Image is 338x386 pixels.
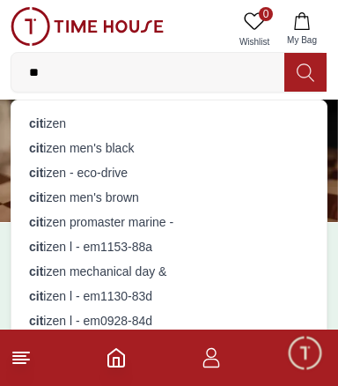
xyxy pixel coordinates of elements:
[29,240,43,254] strong: cit
[29,190,43,204] strong: cit
[29,264,43,278] strong: cit
[22,259,316,284] div: izen mechanical day &
[29,116,43,130] strong: cit
[29,289,43,303] strong: cit
[280,33,324,47] span: My Bag
[22,308,316,333] div: izen l - em0928-84d
[22,136,316,160] div: izen men's black
[22,210,316,234] div: izen promaster marine -
[22,111,316,136] div: izen
[29,314,43,328] strong: cit
[11,7,164,46] img: ...
[22,234,316,259] div: izen l - em1153-88a
[29,215,43,229] strong: cit
[106,347,127,368] a: Home
[286,334,325,373] div: Chat Widget
[22,284,316,308] div: izen l - em1130-83d
[259,7,273,21] span: 0
[22,160,316,185] div: izen - eco-drive
[29,141,43,155] strong: cit
[232,35,276,48] span: Wishlist
[22,185,316,210] div: izen men's brown
[232,7,276,52] a: 0Wishlist
[276,7,327,52] button: My Bag
[29,166,43,180] strong: cit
